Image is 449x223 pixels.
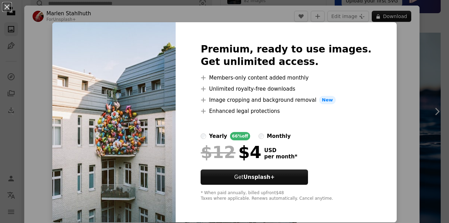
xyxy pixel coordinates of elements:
li: Enhanced legal protections [201,107,371,115]
li: Image cropping and background removal [201,96,371,104]
input: monthly [258,133,264,139]
span: USD [264,147,297,154]
div: 66% off [230,132,250,140]
input: yearly66%off [201,133,206,139]
span: per month * [264,154,297,160]
h2: Premium, ready to use images. Get unlimited access. [201,43,371,68]
div: $4 [201,143,261,161]
li: Unlimited royalty-free downloads [201,85,371,93]
div: * When paid annually, billed upfront $48 Taxes where applicable. Renews automatically. Cancel any... [201,190,371,201]
img: premium_photo-1758726036229-ad770eddad9d [52,22,176,222]
div: monthly [267,132,291,140]
span: New [319,96,336,104]
button: GetUnsplash+ [201,170,308,185]
span: $12 [201,143,235,161]
div: yearly [209,132,227,140]
strong: Unsplash+ [244,174,275,180]
li: Members-only content added monthly [201,74,371,82]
